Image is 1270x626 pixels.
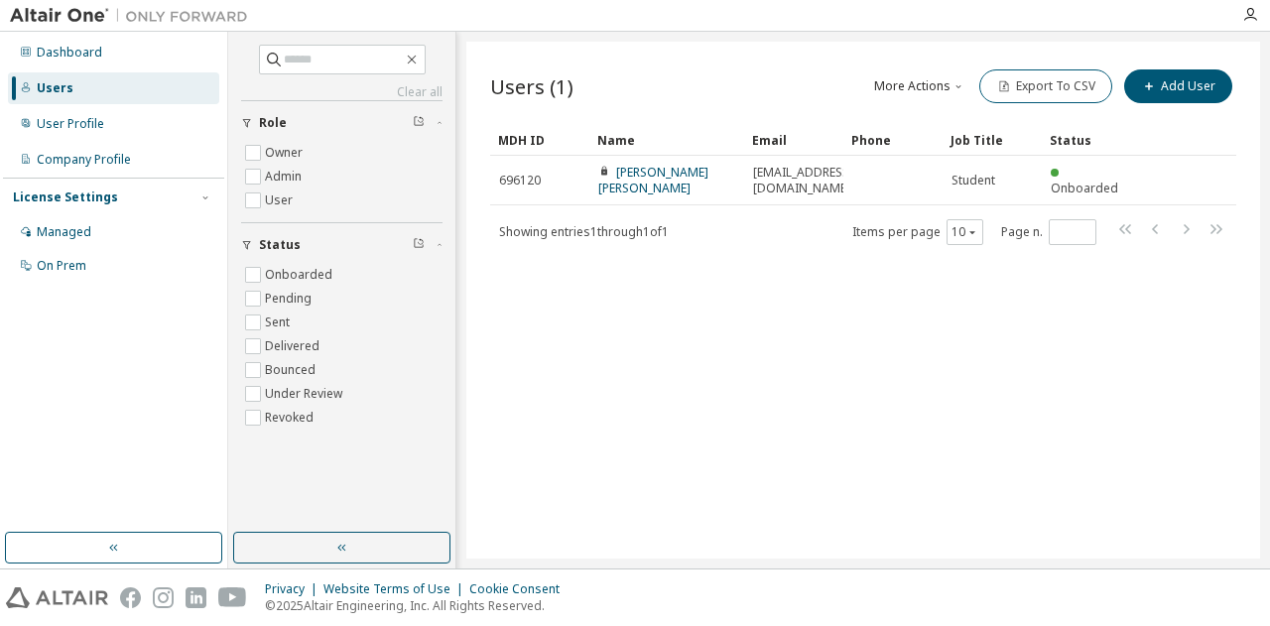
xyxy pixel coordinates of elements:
[265,141,307,165] label: Owner
[753,165,853,196] span: [EMAIL_ADDRESS][DOMAIN_NAME]
[1050,124,1133,156] div: Status
[851,124,935,156] div: Phone
[37,152,131,168] div: Company Profile
[265,165,306,188] label: Admin
[413,237,425,253] span: Clear filter
[265,311,294,334] label: Sent
[498,124,581,156] div: MDH ID
[37,116,104,132] div: User Profile
[265,188,297,212] label: User
[186,587,206,608] img: linkedin.svg
[218,587,247,608] img: youtube.svg
[241,223,443,267] button: Status
[37,224,91,240] div: Managed
[323,581,469,597] div: Website Terms of Use
[852,219,983,245] span: Items per page
[598,164,708,196] a: [PERSON_NAME] [PERSON_NAME]
[6,587,108,608] img: altair_logo.svg
[265,287,316,311] label: Pending
[952,224,978,240] button: 10
[872,69,967,103] button: More Actions
[499,173,541,188] span: 696120
[259,237,301,253] span: Status
[37,45,102,61] div: Dashboard
[1001,219,1096,245] span: Page n.
[413,115,425,131] span: Clear filter
[13,189,118,205] div: License Settings
[265,358,319,382] label: Bounced
[37,80,73,96] div: Users
[241,84,443,100] a: Clear all
[10,6,258,26] img: Altair One
[120,587,141,608] img: facebook.svg
[952,173,995,188] span: Student
[153,587,174,608] img: instagram.svg
[241,101,443,145] button: Role
[1051,180,1118,196] span: Onboarded
[265,334,323,358] label: Delivered
[265,581,323,597] div: Privacy
[37,258,86,274] div: On Prem
[469,581,571,597] div: Cookie Consent
[979,69,1112,103] button: Export To CSV
[1124,69,1232,103] button: Add User
[752,124,835,156] div: Email
[597,124,736,156] div: Name
[499,223,669,240] span: Showing entries 1 through 1 of 1
[490,72,573,100] span: Users (1)
[265,263,336,287] label: Onboarded
[265,597,571,614] p: © 2025 Altair Engineering, Inc. All Rights Reserved.
[265,406,317,430] label: Revoked
[951,124,1034,156] div: Job Title
[265,382,346,406] label: Under Review
[259,115,287,131] span: Role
